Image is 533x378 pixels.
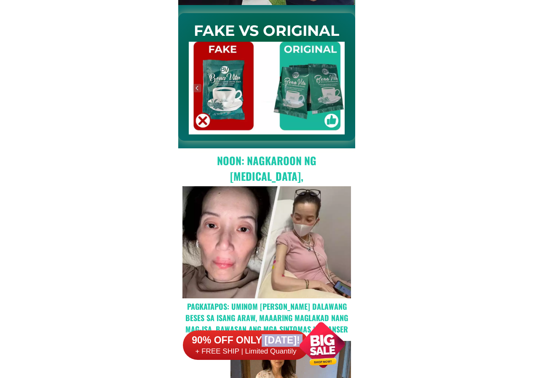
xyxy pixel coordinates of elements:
h6: + FREE SHIP | Limited Quantily [183,347,309,356]
h6: 90% OFF ONLY [DATE]! [183,334,309,347]
h2: FAKE VS ORIGINAL [178,20,355,42]
img: navigation [193,84,201,92]
h2: pagkatapos: uminom [PERSON_NAME] dalawang beses sa isang araw, maaaring maglakad nang mag-isa, ba... [182,301,351,335]
h2: Noon: nagkaroon ng [MEDICAL_DATA], hindi makalakad ng normal [182,153,351,200]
